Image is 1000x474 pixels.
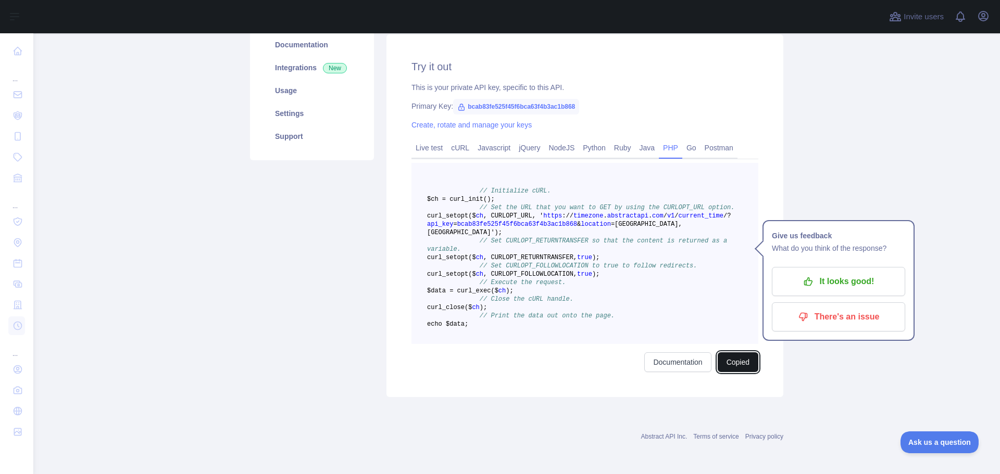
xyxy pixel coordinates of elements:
[772,229,905,242] h1: Give us feedback
[498,229,502,236] span: ;
[480,312,615,319] span: // Print the data out onto the page.
[427,271,442,278] span: curl
[476,254,483,261] span: ch
[476,271,483,278] span: ch
[904,11,944,23] span: Invite users
[682,139,701,156] a: Go
[635,139,659,156] a: Java
[411,121,532,129] a: Create, rotate and manage your keys
[577,254,592,261] span: true
[491,196,494,203] span: ;
[772,267,905,296] button: It looks good!
[442,254,476,261] span: _setopt($
[480,296,573,303] span: // Close the cURL handle.
[577,271,592,278] span: true
[427,321,468,328] span: echo $data;
[427,304,442,311] span: curl
[577,221,581,228] span: &
[603,212,607,220] span: .
[780,308,897,326] p: There's an issue
[480,304,483,311] span: )
[607,212,648,220] span: abstractapi
[772,302,905,331] button: There's an issue
[772,242,905,254] p: What do you think of the response?
[887,8,946,25] button: Invite users
[679,212,723,220] span: current_time
[480,204,735,211] span: // Set the URL that you want to GET by using the CURLOPT_URL option.
[543,212,562,220] span: https
[427,287,472,294] span: $data = curl
[592,254,596,261] span: )
[411,101,758,111] div: Primary Key:
[610,139,635,156] a: Ruby
[652,212,664,220] span: com
[570,212,573,220] span: /
[674,212,678,220] span: /
[411,59,758,74] h2: Try it out
[427,221,453,228] span: api_key
[644,352,711,372] a: Documentation
[562,212,566,220] span: :
[723,212,727,220] span: /
[664,212,667,220] span: /
[442,271,476,278] span: _setopt($
[472,304,479,311] span: ch
[480,262,697,270] span: // Set CURLOPT_FOLLOWLOCATION to true to follow redirects.
[498,287,506,294] span: ch
[453,221,457,228] span: =
[262,56,361,79] a: Integrations New
[701,139,737,156] a: Postman
[780,273,897,290] p: It looks good!
[411,139,447,156] a: Live test
[573,212,604,220] span: timezone
[483,254,577,261] span: , CURLOPT_RETURNTRANSFER,
[323,63,347,73] span: New
[480,187,551,195] span: // Initialize cURL.
[901,431,979,453] iframe: Toggle Customer Support
[8,189,25,210] div: ...
[515,139,544,156] a: jQuery
[483,271,577,278] span: , CURLOPT_FOLLOWLOCATION,
[8,62,25,83] div: ...
[727,212,731,220] span: ?
[427,212,442,220] span: curl
[745,433,783,440] a: Privacy policy
[262,33,361,56] a: Documentation
[718,352,758,372] button: Copied
[509,287,513,294] span: ;
[596,271,599,278] span: ;
[473,139,515,156] a: Javascript
[442,304,472,311] span: _close($
[592,271,596,278] span: )
[659,139,682,156] a: PHP
[411,82,758,93] div: This is your private API key, specific to this API.
[483,304,487,311] span: ;
[693,433,739,440] a: Terms of service
[579,139,610,156] a: Python
[427,254,442,261] span: curl
[442,212,476,220] span: _setopt($
[641,433,687,440] a: Abstract API Inc.
[544,139,579,156] a: NodeJS
[667,212,674,220] span: v1
[427,196,465,203] span: $ch = curl
[457,221,577,228] span: bcab83fe525f45f6bca63f4b3ac1b868
[506,287,509,294] span: )
[447,139,473,156] a: cURL
[262,102,361,125] a: Settings
[581,221,611,228] span: location
[8,337,25,358] div: ...
[648,212,652,220] span: .
[472,287,498,294] span: _exec($
[427,237,731,253] span: // Set CURLOPT_RETURNTRANSFER so that the content is returned as a variable.
[262,79,361,102] a: Usage
[476,212,483,220] span: ch
[262,125,361,148] a: Support
[465,196,491,203] span: _init()
[483,212,543,220] span: , CURLOPT_URL, '
[596,254,599,261] span: ;
[453,99,579,114] span: bcab83fe525f45f6bca63f4b3ac1b868
[480,279,566,286] span: // Execute the request.
[566,212,569,220] span: /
